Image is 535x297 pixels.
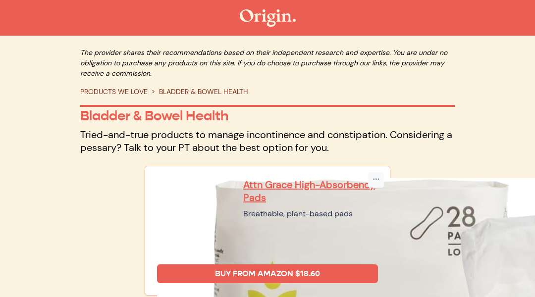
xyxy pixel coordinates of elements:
a: PRODUCTS WE LOVE [80,87,148,96]
p: Tried-and-true products to manage incontinence and constipation. Considering a pessary? Talk to y... [80,128,455,154]
p: Bladder & Bowel Health [80,108,455,124]
a: Buy from Amazon $18.60 [157,264,378,283]
p: The provider shares their recommendations based on their independent research and expertise. You ... [80,48,455,79]
div: Breathable, plant-based pads [243,208,378,220]
li: BLADDER & BOWEL HEALTH [148,87,248,97]
a: Attn Grace High-Absorbency Pads [243,178,378,204]
img: The Origin Shop [240,9,296,27]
